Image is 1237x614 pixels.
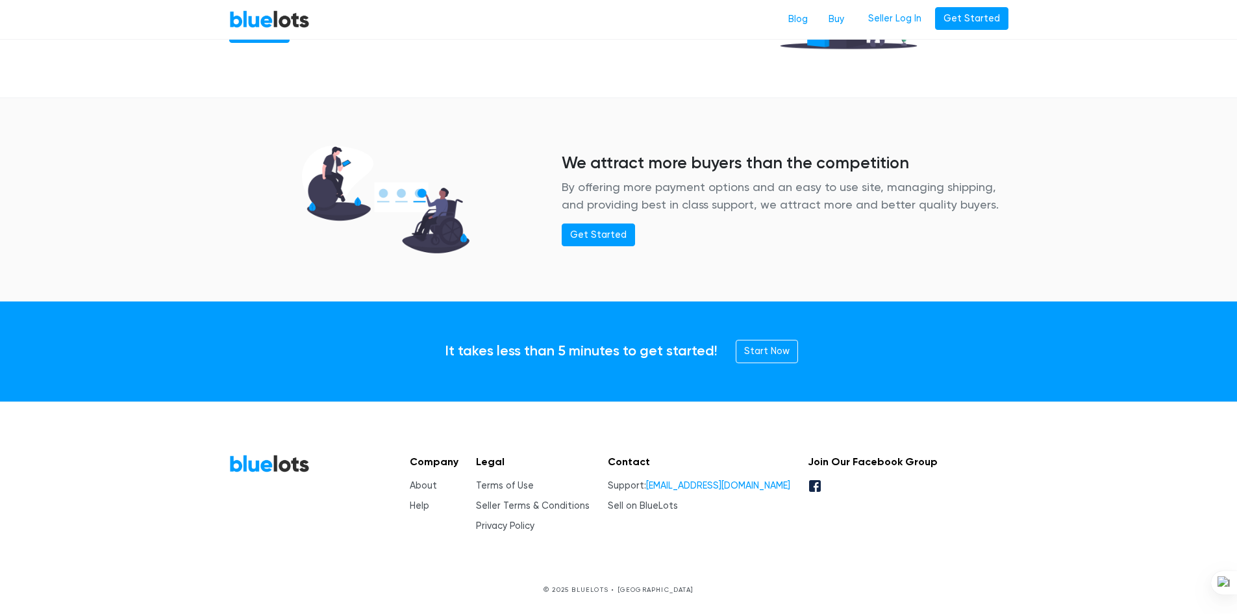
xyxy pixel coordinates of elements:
[608,500,678,511] a: Sell on BlueLots
[562,224,635,247] a: Get Started
[476,500,590,511] a: Seller Terms & Conditions
[778,7,818,32] a: Blog
[818,7,855,32] a: Buy
[562,178,1008,213] p: By offering more payment options and an easy to use site, managing shipping, and providing best i...
[285,134,486,264] img: managed_support-386c15411df94918de98056523380e584c29b605ce1dde1c92bb3e90690d2b3d.png
[229,10,310,29] a: BlueLots
[736,340,798,363] a: Start Now
[860,7,930,31] a: Seller Log In
[476,480,534,491] a: Terms of Use
[229,585,1008,595] p: © 2025 BLUELOTS • [GEOGRAPHIC_DATA]
[646,480,790,491] a: [EMAIL_ADDRESS][DOMAIN_NAME]
[608,479,790,493] li: Support:
[808,455,938,468] h5: Join Our Facebook Group
[410,480,437,491] a: About
[562,153,1008,172] h3: We attract more buyers than the competition
[608,455,790,468] h5: Contact
[476,455,590,468] h5: Legal
[935,7,1008,31] a: Get Started
[410,455,458,468] h5: Company
[229,454,310,473] a: BlueLots
[445,343,718,360] h4: It takes less than 5 minutes to get started!
[476,520,534,531] a: Privacy Policy
[410,500,429,511] a: Help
